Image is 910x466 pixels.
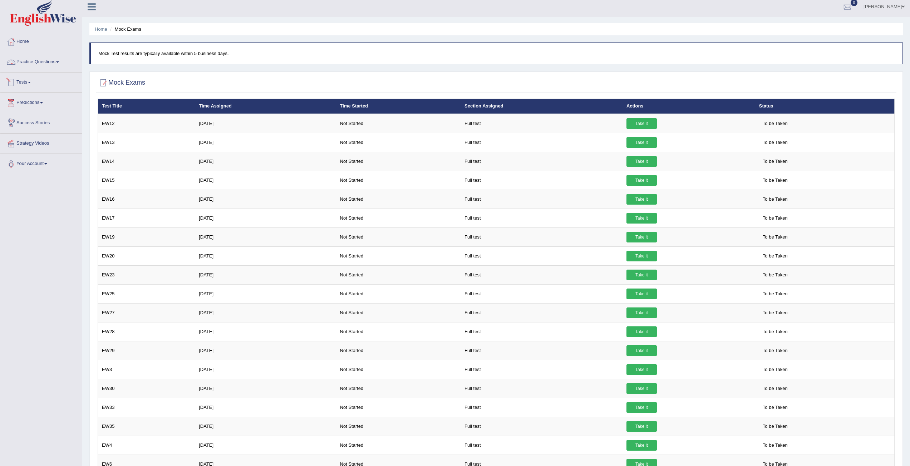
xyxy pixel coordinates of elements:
td: Not Started [336,360,461,379]
td: EW28 [98,322,195,341]
p: Mock Test results are typically available within 5 business days. [98,50,895,57]
a: Home [0,32,82,50]
li: Mock Exams [108,26,141,32]
td: Full test [461,152,623,171]
td: Full test [461,246,623,265]
span: To be Taken [759,402,791,413]
td: Not Started [336,379,461,398]
a: Take it [626,289,657,299]
td: EW15 [98,171,195,190]
a: Take it [626,194,657,205]
a: Take it [626,421,657,432]
a: Take it [626,364,657,375]
td: Full test [461,436,623,455]
td: [DATE] [195,265,336,284]
a: Your Account [0,154,82,172]
span: To be Taken [759,289,791,299]
a: Take it [626,402,657,413]
td: Full test [461,398,623,417]
td: Not Started [336,190,461,209]
span: To be Taken [759,156,791,167]
td: Full test [461,190,623,209]
td: EW12 [98,114,195,133]
a: Take it [626,213,657,224]
td: Full test [461,341,623,360]
td: Not Started [336,436,461,455]
td: EW16 [98,190,195,209]
span: To be Taken [759,345,791,356]
td: Not Started [336,398,461,417]
a: Take it [626,118,657,129]
span: To be Taken [759,232,791,242]
td: Full test [461,209,623,227]
td: [DATE] [195,436,336,455]
a: Take it [626,440,657,451]
td: Full test [461,379,623,398]
td: Full test [461,265,623,284]
td: [DATE] [195,190,336,209]
span: To be Taken [759,194,791,205]
td: [DATE] [195,398,336,417]
td: Not Started [336,284,461,303]
a: Take it [626,326,657,337]
a: Take it [626,345,657,356]
a: Home [95,26,107,32]
td: [DATE] [195,133,336,152]
td: Not Started [336,265,461,284]
td: EW14 [98,152,195,171]
td: Not Started [336,303,461,322]
td: EW3 [98,360,195,379]
span: To be Taken [759,251,791,261]
td: Not Started [336,227,461,246]
a: Practice Questions [0,52,82,70]
a: Take it [626,251,657,261]
th: Status [755,99,895,114]
td: Full test [461,322,623,341]
td: [DATE] [195,284,336,303]
span: To be Taken [759,175,791,186]
td: [DATE] [195,360,336,379]
td: [DATE] [195,246,336,265]
th: Time Started [336,99,461,114]
td: Full test [461,227,623,246]
td: Full test [461,284,623,303]
td: EW19 [98,227,195,246]
a: Take it [626,175,657,186]
a: Take it [626,137,657,148]
td: EW13 [98,133,195,152]
td: EW25 [98,284,195,303]
th: Section Assigned [461,99,623,114]
td: EW23 [98,265,195,284]
td: Not Started [336,322,461,341]
td: Not Started [336,171,461,190]
span: To be Taken [759,270,791,280]
td: [DATE] [195,417,336,436]
td: [DATE] [195,341,336,360]
th: Test Title [98,99,195,114]
td: EW29 [98,341,195,360]
td: [DATE] [195,152,336,171]
td: Not Started [336,246,461,265]
td: EW33 [98,398,195,417]
td: EW27 [98,303,195,322]
a: Success Stories [0,113,82,131]
span: To be Taken [759,440,791,451]
td: [DATE] [195,379,336,398]
td: EW20 [98,246,195,265]
a: Tests [0,72,82,90]
span: To be Taken [759,326,791,337]
td: Not Started [336,209,461,227]
span: To be Taken [759,307,791,318]
td: [DATE] [195,171,336,190]
span: To be Taken [759,421,791,432]
td: Full test [461,133,623,152]
td: [DATE] [195,227,336,246]
td: [DATE] [195,322,336,341]
a: Take it [626,270,657,280]
td: Not Started [336,152,461,171]
a: Take it [626,232,657,242]
span: To be Taken [759,383,791,394]
td: [DATE] [195,303,336,322]
td: EW4 [98,436,195,455]
td: Not Started [336,341,461,360]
